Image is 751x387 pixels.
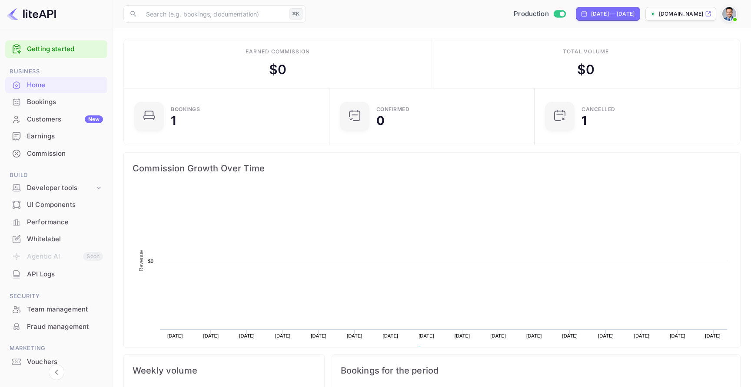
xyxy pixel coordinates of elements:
[27,149,103,159] div: Commission
[376,115,385,127] div: 0
[582,107,615,112] div: CANCELLED
[5,77,107,94] div: Home
[5,180,107,196] div: Developer tools
[347,333,362,338] text: [DATE]
[490,333,506,338] text: [DATE]
[563,48,609,56] div: Total volume
[5,128,107,144] a: Earnings
[5,40,107,58] div: Getting started
[5,94,107,110] a: Bookings
[562,333,578,338] text: [DATE]
[5,145,107,161] a: Commission
[5,214,107,231] div: Performance
[27,44,103,54] a: Getting started
[425,347,447,353] text: Revenue
[133,161,731,175] span: Commission Growth Over Time
[27,305,103,315] div: Team management
[269,60,286,79] div: $ 0
[27,200,103,210] div: UI Components
[27,357,103,367] div: Vouchers
[634,333,650,338] text: [DATE]
[5,344,107,353] span: Marketing
[341,364,731,377] span: Bookings for the period
[576,7,640,21] div: Click to change the date range period
[591,10,635,18] div: [DATE] — [DATE]
[5,111,107,128] div: CustomersNew
[383,333,399,338] text: [DATE]
[582,115,587,127] div: 1
[27,269,103,279] div: API Logs
[133,364,316,377] span: Weekly volume
[85,115,103,123] div: New
[148,259,153,264] text: $0
[5,171,107,180] span: Build
[203,333,219,338] text: [DATE]
[659,10,703,18] p: [DOMAIN_NAME]
[5,266,107,283] div: API Logs
[27,234,103,244] div: Whitelabel
[670,333,685,338] text: [DATE]
[5,292,107,301] span: Security
[5,197,107,213] a: UI Components
[138,250,144,271] text: Revenue
[5,354,107,370] a: Vouchers
[7,7,56,21] img: LiteAPI logo
[5,354,107,371] div: Vouchers
[5,318,107,335] a: Fraud management
[27,115,103,125] div: Customers
[5,231,107,247] a: Whitelabel
[49,364,64,380] button: Collapse navigation
[27,80,103,90] div: Home
[5,77,107,93] a: Home
[289,8,302,20] div: ⌘K
[5,128,107,145] div: Earnings
[27,183,94,193] div: Developer tools
[5,214,107,230] a: Performance
[5,197,107,213] div: UI Components
[167,333,183,338] text: [DATE]
[455,333,470,338] text: [DATE]
[598,333,614,338] text: [DATE]
[141,5,286,23] input: Search (e.g. bookings, documentation)
[5,301,107,317] a: Team management
[705,333,721,338] text: [DATE]
[376,107,410,112] div: Confirmed
[577,60,595,79] div: $ 0
[171,115,176,127] div: 1
[514,9,549,19] span: Production
[722,7,736,21] img: Santiago Moran Labat
[27,97,103,107] div: Bookings
[27,322,103,332] div: Fraud management
[239,333,255,338] text: [DATE]
[5,231,107,248] div: Whitelabel
[5,266,107,282] a: API Logs
[526,333,542,338] text: [DATE]
[510,9,569,19] div: Switch to Sandbox mode
[275,333,291,338] text: [DATE]
[27,131,103,141] div: Earnings
[246,48,310,56] div: Earned commission
[27,217,103,227] div: Performance
[5,67,107,76] span: Business
[5,111,107,127] a: CustomersNew
[171,107,200,112] div: Bookings
[5,94,107,111] div: Bookings
[311,333,326,338] text: [DATE]
[419,333,434,338] text: [DATE]
[5,318,107,335] div: Fraud management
